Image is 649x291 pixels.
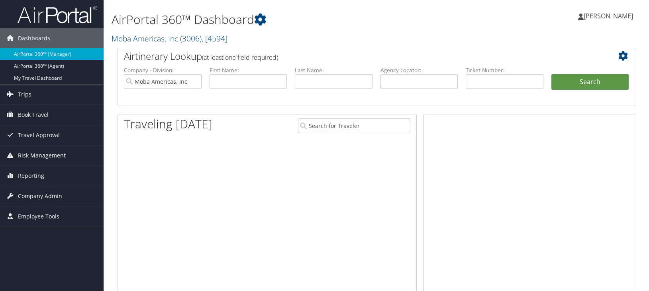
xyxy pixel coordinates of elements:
img: airportal-logo.png [18,5,97,24]
span: ( 3006 ) [180,33,202,44]
span: Risk Management [18,145,66,165]
span: (at least one field required) [202,53,278,62]
label: First Name: [210,66,287,74]
span: Book Travel [18,105,49,125]
span: Dashboards [18,28,50,48]
h2: Airtinerary Lookup [124,49,586,63]
label: Agency Locator: [380,66,458,74]
label: Ticket Number: [466,66,543,74]
span: , [ 4594 ] [202,33,227,44]
label: Company - Division: [124,66,202,74]
h1: AirPortal 360™ Dashboard [112,11,465,28]
h1: Traveling [DATE] [124,116,212,132]
span: Travel Approval [18,125,60,145]
a: [PERSON_NAME] [578,4,641,28]
span: Employee Tools [18,206,59,226]
span: Reporting [18,166,44,186]
button: Search [551,74,629,90]
span: Company Admin [18,186,62,206]
label: Last Name: [295,66,373,74]
input: Search for Traveler [298,118,410,133]
span: Trips [18,85,31,104]
a: Moba Americas, Inc [112,33,227,44]
span: [PERSON_NAME] [584,12,633,20]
